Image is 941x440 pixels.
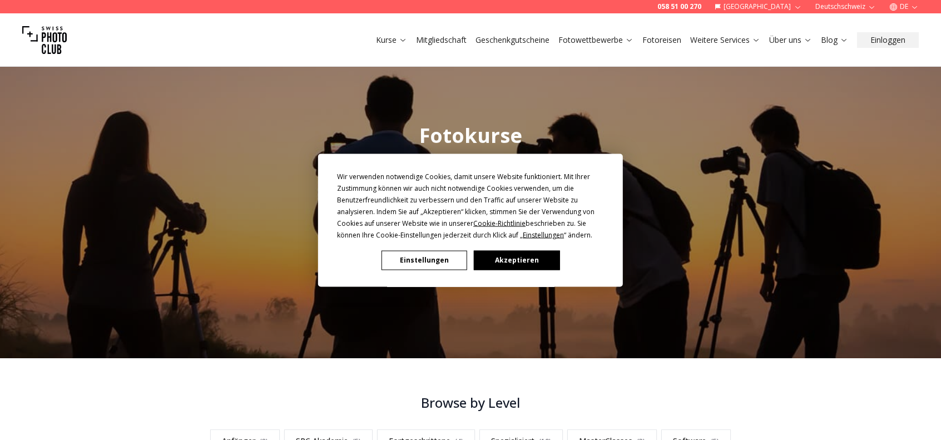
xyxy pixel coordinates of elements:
[523,230,564,239] span: Einstellungen
[337,170,604,240] div: Wir verwenden notwendige Cookies, damit unsere Website funktioniert. Mit Ihrer Zustimmung können ...
[382,250,467,270] button: Einstellungen
[473,218,526,228] span: Cookie-Richtlinie
[318,154,623,286] div: Cookie Consent Prompt
[474,250,559,270] button: Akzeptieren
